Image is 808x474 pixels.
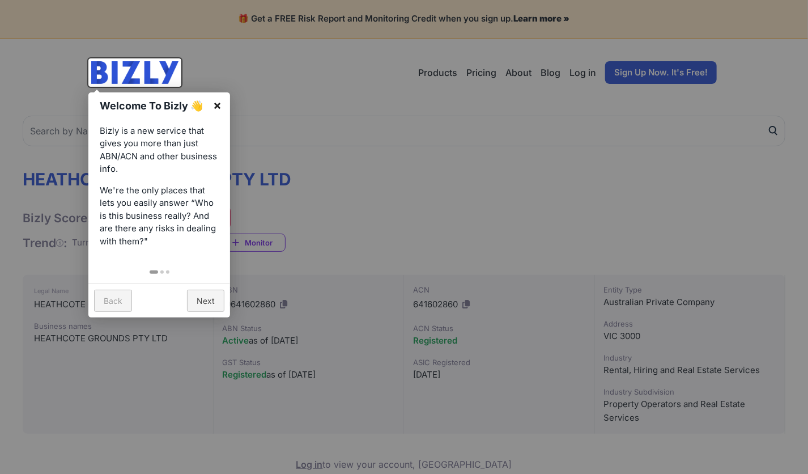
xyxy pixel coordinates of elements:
[100,125,219,176] p: Bizly is a new service that gives you more than just ABN/ACN and other business info.
[100,184,219,248] p: We're the only places that lets you easily answer “Who is this business really? And are there any...
[94,290,132,312] a: Back
[100,98,207,113] h1: Welcome To Bizly 👋
[187,290,224,312] a: Next
[205,92,230,118] a: ×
